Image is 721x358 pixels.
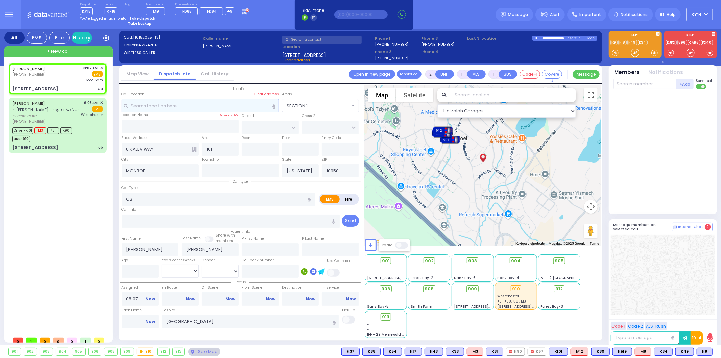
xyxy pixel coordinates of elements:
span: - [454,265,456,270]
div: [STREET_ADDRESS] [12,144,58,151]
div: EMS [27,32,47,44]
span: 905 [555,258,564,264]
div: 906 [432,129,453,139]
span: - [411,270,413,275]
label: Caller name [203,36,280,41]
span: 0 [13,338,23,343]
div: See map [188,348,220,356]
label: Caller: [124,42,201,48]
div: M12 [571,348,588,356]
gmp-advanced-marker: 901 [445,135,455,145]
label: Last 3 location [467,36,532,41]
span: Smith Farm [411,304,432,309]
button: ALS-Rush [645,322,667,330]
div: 902 [433,125,453,135]
gmp-advanced-marker: Client [478,155,488,165]
span: 903 [468,258,477,264]
label: Entry Code [322,135,341,141]
span: 0 [53,338,64,343]
span: - [411,299,413,304]
div: ob [98,145,103,150]
span: - [411,294,413,299]
div: BLS [446,348,464,356]
button: Transfer call [397,70,422,79]
div: K80 [591,348,610,356]
input: Search hospital [162,315,339,328]
span: Other building occupants [192,147,197,152]
label: EMS [320,195,340,203]
span: ✕ [100,100,103,106]
span: [STREET_ADDRESS] [282,52,326,57]
span: [STREET_ADDRESS][PERSON_NAME] [454,304,518,309]
span: 1 [80,338,91,343]
span: - [367,265,369,270]
span: Driver-K101 [12,127,33,134]
div: K49 [675,348,694,356]
div: BLS [549,348,568,356]
span: Status [231,279,249,285]
label: Gender [202,258,215,263]
img: Google [366,237,389,246]
button: UNIT [435,70,454,79]
div: K54 [383,348,402,356]
span: - [541,294,543,299]
button: +Add [676,79,694,89]
label: Fire [339,195,358,203]
label: KJFD [664,33,717,38]
u: EMS [94,72,101,77]
div: BLS [591,348,610,356]
div: K9 [697,348,713,356]
div: [STREET_ADDRESS] [12,86,58,92]
label: Back Home [122,308,159,313]
span: You're logged in as monitor. [80,16,128,21]
span: M9 [153,8,159,14]
div: 2:10 [575,34,581,42]
div: 912 [158,348,169,355]
div: 906 [89,348,101,355]
span: [PHONE_NUMBER] [12,72,46,77]
span: - [541,299,543,304]
div: All [4,32,25,44]
span: 912 [556,286,563,292]
img: client-location.gif [478,153,488,168]
div: Fire [49,32,70,44]
label: On Scene [202,285,239,290]
label: Dispatcher [80,3,97,7]
label: [PHONE_NUMBER] [375,42,408,47]
label: Use Callback [327,258,350,264]
button: 10-4 [691,331,703,345]
span: - [541,270,543,275]
span: ✕ [100,65,103,71]
div: K37 [341,348,360,356]
span: Call type [229,179,251,184]
div: OB [98,86,103,91]
span: - [367,322,369,327]
div: BLS [486,348,503,356]
a: K18 [618,40,627,45]
div: K-18 [587,36,597,41]
div: ALS [571,348,588,356]
div: 904 [56,348,69,355]
input: Search location here [122,99,279,112]
span: 908 [425,286,434,292]
img: red-radio-icon.svg [509,350,512,353]
label: Night unit [125,3,140,7]
span: Forest Bay-2 [411,275,433,281]
button: Map camera controls [584,200,598,214]
a: Call History [196,71,234,77]
span: - [454,270,456,275]
a: KJFD [666,40,677,45]
span: 906 [381,286,390,292]
button: Members [615,69,640,76]
div: ALS KJ [635,348,651,356]
label: Medic on call [146,3,167,7]
div: 905 [72,348,85,355]
a: Map View [121,71,154,77]
button: Show satellite imagery [396,88,433,102]
label: Hospital [162,308,176,313]
a: Dispatch info [154,71,196,77]
button: Send [342,215,359,227]
label: In Service [322,285,359,290]
div: K17 [405,348,422,356]
span: BUS-910 [12,136,30,142]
